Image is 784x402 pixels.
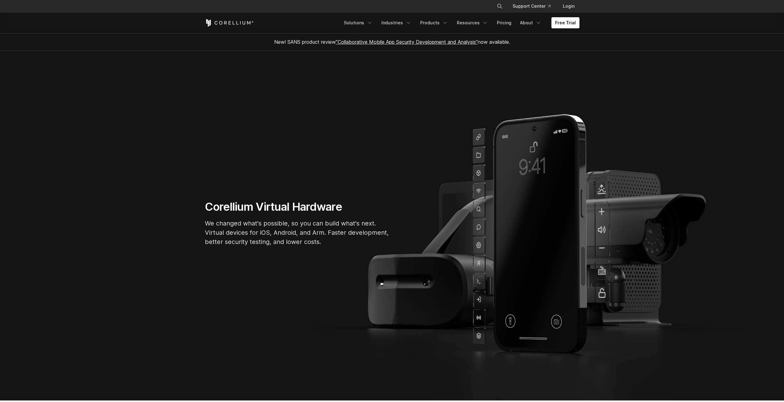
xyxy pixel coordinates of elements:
a: Products [416,17,452,28]
a: Free Trial [551,17,579,28]
a: Support Center [508,1,555,12]
a: Industries [378,17,415,28]
div: Navigation Menu [340,17,579,28]
p: We changed what's possible, so you can build what's next. Virtual devices for iOS, Android, and A... [205,219,390,246]
a: Solutions [340,17,376,28]
span: New! SANS product review now available. [274,39,510,45]
a: About [516,17,545,28]
a: "Collaborative Mobile App Security Development and Analysis" [336,39,478,45]
a: Pricing [493,17,515,28]
button: Search [494,1,505,12]
div: Navigation Menu [489,1,579,12]
a: Resources [453,17,492,28]
a: Corellium Home [205,19,254,26]
h1: Corellium Virtual Hardware [205,200,390,214]
a: Login [558,1,579,12]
